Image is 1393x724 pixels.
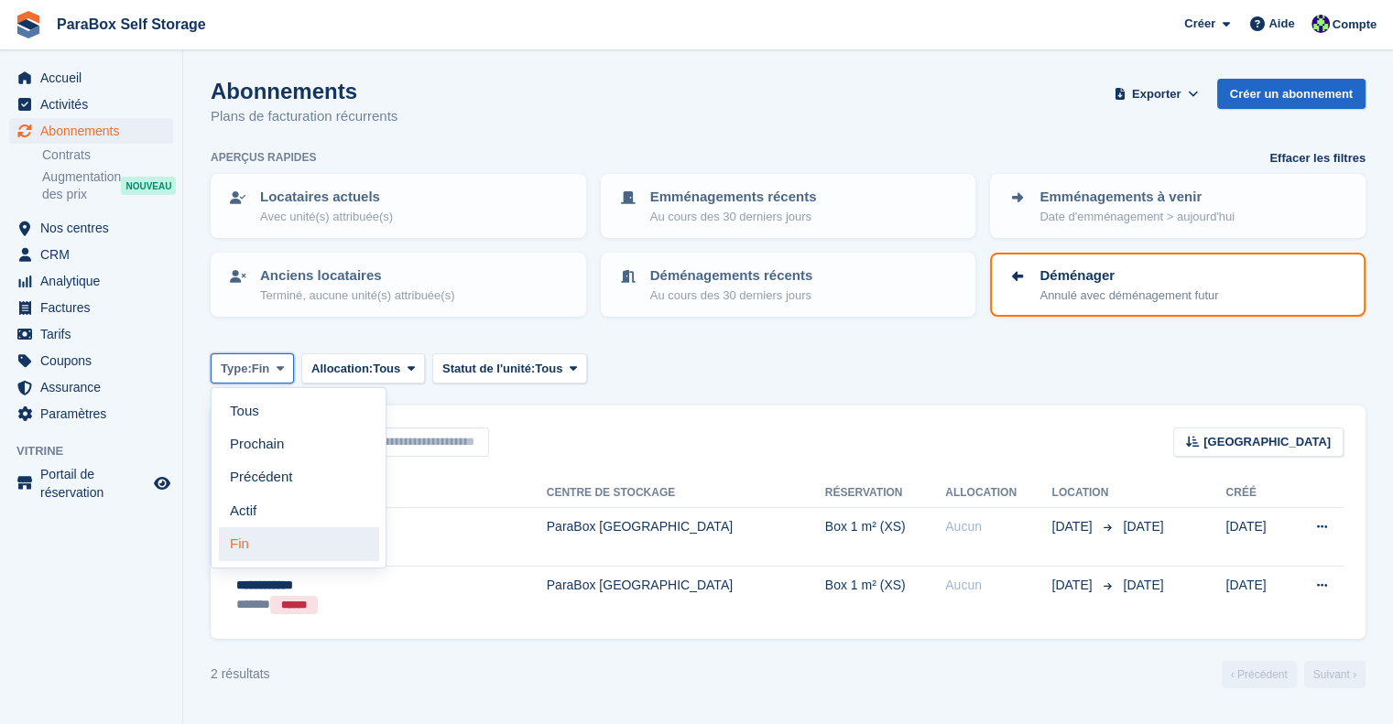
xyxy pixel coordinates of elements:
span: Factures [40,295,150,320]
p: Emménagements à venir [1039,187,1235,208]
a: Fin [219,527,378,560]
span: Nos centres [40,215,150,241]
span: Fin [252,360,270,378]
p: Annulé avec déménagement futur [1039,286,1218,305]
a: menu [9,348,173,373]
nav: Page [1218,661,1369,688]
span: Accueil [40,65,150,91]
span: Augmentation des prix [42,168,121,203]
button: Statut de l'unité: Tous [432,353,587,384]
a: Suivant [1304,661,1366,688]
span: Paramètres [40,401,150,427]
span: [DATE] [1051,517,1095,536]
a: Créer un abonnement [1217,79,1366,109]
a: Anciens locataires Terminé, aucune unité(s) attribuée(s) [212,254,584,315]
span: Créer [1184,15,1215,33]
p: Anciens locataires [260,265,454,286]
a: menu [9,374,173,400]
span: Statut de l'unité: [442,360,535,378]
a: Précédent [219,461,378,494]
span: [DATE] [1123,519,1163,534]
span: Vitrine [16,442,182,460]
a: menu [9,401,173,427]
span: Analytique [40,268,150,294]
button: Allocation: Tous [301,353,425,384]
td: [DATE] [1225,508,1286,567]
a: Déménagements récents Au cours des 30 derniers jours [603,254,974,315]
a: menu [9,295,173,320]
th: Client [233,479,547,508]
a: ParaBox Self Storage [49,9,213,39]
img: Tess Bédat [1311,15,1330,33]
h1: Abonnements [211,79,397,103]
span: Coupons [40,348,150,373]
p: Locataires actuels [260,187,393,208]
a: Effacer les filtres [1269,149,1366,167]
div: Aucun [945,517,1051,536]
a: menu [9,465,173,502]
a: Augmentation des prix NOUVEAU [42,167,173,204]
span: Compte [1333,16,1377,34]
span: [DATE] [1051,576,1095,595]
span: Abonnements [40,118,150,144]
th: Allocation [945,479,1051,508]
span: Portail de réservation [40,465,150,502]
a: Précédent [1222,661,1297,688]
span: CRM [40,242,150,267]
a: Boutique d'aperçu [151,472,173,494]
th: Créé [1225,479,1286,508]
td: ParaBox [GEOGRAPHIC_DATA] [547,508,825,567]
p: Déménager [1039,265,1218,286]
a: Locataires actuels Avec unité(s) attribuée(s) [212,176,584,236]
a: Déménager Annulé avec déménagement futur [992,254,1364,315]
div: Aucun [945,576,1051,595]
p: Terminé, aucune unité(s) attribuée(s) [260,286,454,305]
span: Type: [221,360,252,378]
span: Allocation: [311,360,373,378]
span: Tarifs [40,321,150,347]
span: Activités [40,92,150,117]
a: menu [9,118,173,144]
h6: Aperçus rapides [211,149,316,166]
button: Type: Fin [211,353,294,384]
p: Date d'emménagement > aujourd'hui [1039,208,1235,226]
a: Emménagements récents Au cours des 30 derniers jours [603,176,974,236]
a: Prochain [219,428,378,461]
p: Plans de facturation récurrents [211,106,397,127]
p: Avec unité(s) attribuée(s) [260,208,393,226]
td: [DATE] [1225,567,1286,624]
a: Actif [219,494,378,527]
div: NOUVEAU [121,177,176,195]
a: menu [9,321,173,347]
a: menu [9,215,173,241]
span: [DATE] [1123,578,1163,592]
a: menu [9,268,173,294]
span: [GEOGRAPHIC_DATA] [1203,433,1331,451]
td: Box 1 m² (XS) [825,567,945,624]
span: Tous [373,360,400,378]
span: Assurance [40,374,150,400]
a: Contrats [42,146,173,164]
button: Exporter [1111,79,1203,109]
th: Centre de stockage [547,479,825,508]
a: menu [9,65,173,91]
p: Au cours des 30 derniers jours [650,286,813,305]
p: Emménagements récents [650,187,817,208]
th: Réservation [825,479,945,508]
span: Exporter [1132,85,1181,103]
a: menu [9,242,173,267]
div: 2 résultats [211,665,270,684]
p: Au cours des 30 derniers jours [650,208,817,226]
a: menu [9,92,173,117]
a: Emménagements à venir Date d'emménagement > aujourd'hui [992,176,1364,236]
th: Location [1051,479,1115,508]
p: Déménagements récents [650,265,813,286]
img: stora-icon-8386f47178a22dfd0bd8f6a31ec36ba5ce8667c1dd55bd0f319d3a0aa187defe.svg [15,11,42,38]
span: Aide [1268,15,1294,33]
a: Tous [219,395,378,428]
td: ParaBox [GEOGRAPHIC_DATA] [547,567,825,624]
span: Tous [535,360,562,378]
td: Box 1 m² (XS) [825,508,945,567]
